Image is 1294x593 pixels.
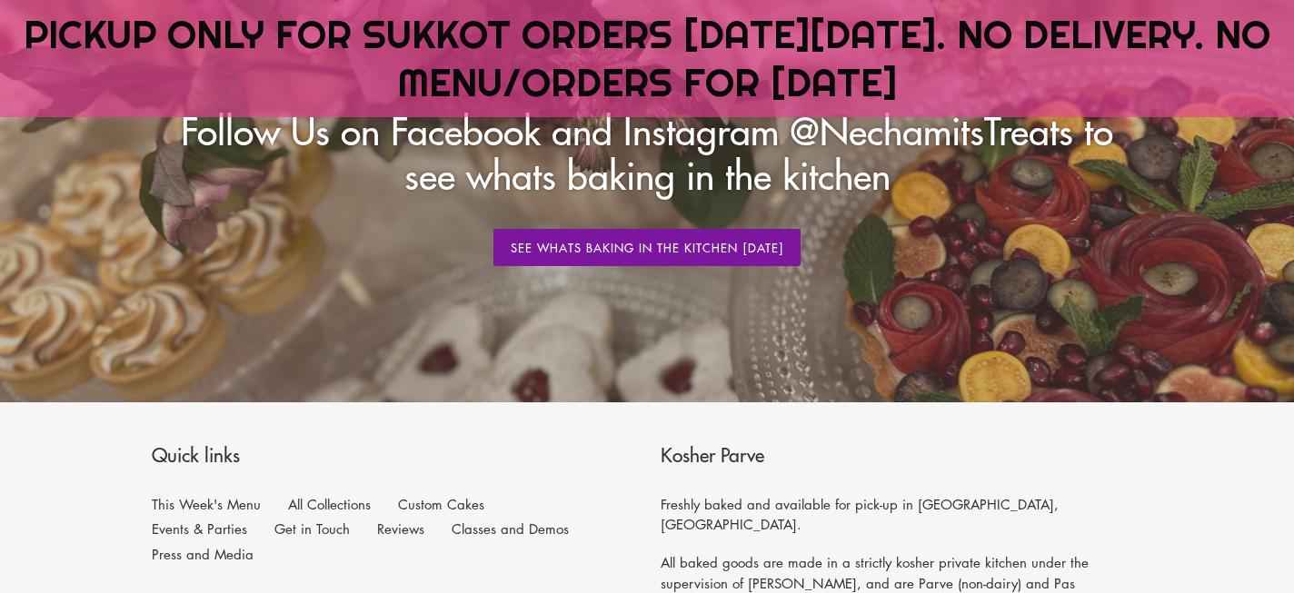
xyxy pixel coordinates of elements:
p: Kosher Parve [661,443,1142,471]
p: Quick links [152,443,633,471]
a: Events & Parties [152,519,247,538]
a: Press and Media [152,545,254,563]
a: This Week's Menu [152,495,261,513]
h2: Follow Us on Facebook and Instagram @NechamitsTreats to see whats baking in the kitchen [152,107,1142,196]
span: PICKUP ONLY FOR SUKKOT ORDERS [DATE][DATE]. NO DELIVERY. NO MENU/ORDERS FOR [DATE] [24,10,1270,106]
a: Reviews [377,519,424,538]
a: Get in Touch [274,519,350,538]
a: See whats Baking in the Kitchen today [493,229,801,267]
a: Classes and Demos [452,519,569,538]
p: Freshly baked and available for pick-up in [GEOGRAPHIC_DATA],[GEOGRAPHIC_DATA]. [661,494,1142,535]
a: Custom Cakes [398,495,484,513]
a: All Collections [288,495,371,513]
